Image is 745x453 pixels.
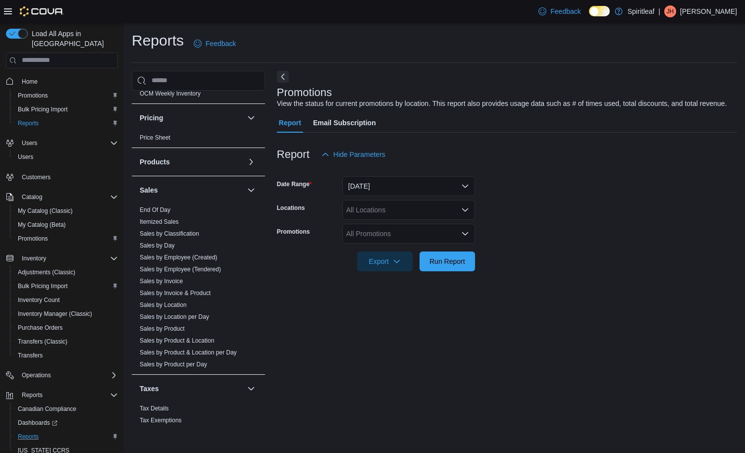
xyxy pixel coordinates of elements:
a: Transfers [14,350,47,361]
a: Canadian Compliance [14,403,80,415]
div: OCM [132,88,265,103]
span: OCM Weekly Inventory [140,90,201,98]
a: Purchase Orders [14,322,67,334]
span: End Of Day [140,206,170,214]
span: Adjustments (Classic) [14,266,118,278]
h3: Products [140,157,170,167]
button: Promotions [10,232,122,246]
a: Sales by Employee (Tendered) [140,266,221,273]
button: Canadian Compliance [10,402,122,416]
a: Adjustments (Classic) [14,266,79,278]
button: Reports [10,430,122,444]
button: Transfers [10,349,122,362]
button: Sales [245,184,257,196]
h1: Reports [132,31,184,50]
span: Sales by Product & Location per Day [140,349,237,356]
p: | [658,5,660,17]
span: Purchase Orders [14,322,118,334]
span: Home [22,78,38,86]
span: Inventory Manager (Classic) [18,310,92,318]
a: Tax Details [140,405,169,412]
span: Hide Parameters [333,150,385,159]
button: Reports [18,389,47,401]
a: Sales by Invoice [140,278,183,285]
button: Bulk Pricing Import [10,279,122,293]
span: Transfers [18,352,43,359]
span: Users [18,137,118,149]
button: Run Report [420,252,475,271]
button: Products [245,156,257,168]
a: Tax Exemptions [140,417,182,424]
button: Reports [10,116,122,130]
button: Reports [2,388,122,402]
span: Promotions [14,233,118,245]
a: Bulk Pricing Import [14,103,72,115]
h3: Report [277,149,310,160]
span: Dashboards [18,419,57,427]
span: Run Report [429,256,465,266]
span: Users [14,151,118,163]
div: Jessica H [664,5,676,17]
button: Adjustments (Classic) [10,265,122,279]
span: Reports [18,119,39,127]
a: Reports [14,117,43,129]
button: Taxes [140,384,243,394]
span: Bulk Pricing Import [18,105,68,113]
button: Users [2,136,122,150]
span: Dark Mode [589,16,589,17]
a: Sales by Product & Location [140,337,214,344]
button: Open list of options [461,206,469,214]
span: Inventory Manager (Classic) [14,308,118,320]
span: Reports [22,391,43,399]
a: Price Sheet [140,134,170,141]
a: End Of Day [140,206,170,213]
span: Canadian Compliance [14,403,118,415]
a: Inventory Manager (Classic) [14,308,96,320]
a: Promotions [14,233,52,245]
a: Sales by Day [140,242,175,249]
button: My Catalog (Classic) [10,204,122,218]
span: Reports [18,389,118,401]
a: Reports [14,431,43,443]
a: Sales by Classification [140,230,199,237]
a: Itemized Sales [140,218,179,225]
span: Operations [18,369,118,381]
a: Bulk Pricing Import [14,280,72,292]
span: Customers [22,173,51,181]
button: Home [2,74,122,89]
a: Sales by Location per Day [140,313,209,320]
button: Customers [2,170,122,184]
span: My Catalog (Beta) [14,219,118,231]
a: Feedback [534,1,585,21]
span: Inventory [18,252,118,264]
div: View the status for current promotions by location. This report also provides usage data such as ... [277,99,727,109]
label: Promotions [277,228,310,236]
button: Products [140,157,243,167]
label: Locations [277,204,305,212]
button: My Catalog (Beta) [10,218,122,232]
a: Dashboards [10,416,122,430]
a: Dashboards [14,417,61,429]
p: [PERSON_NAME] [680,5,737,17]
button: Inventory Manager (Classic) [10,307,122,321]
span: Itemized Sales [140,218,179,226]
span: Transfers (Classic) [18,338,67,346]
span: Email Subscription [313,113,376,133]
span: Feedback [206,39,236,49]
a: Sales by Product & Location per Day [140,349,237,356]
a: Sales by Product [140,325,185,332]
button: Taxes [245,383,257,395]
span: Bulk Pricing Import [18,282,68,290]
span: Home [18,75,118,88]
a: Customers [18,171,54,183]
button: Promotions [10,89,122,102]
span: Sales by Product per Day [140,360,207,368]
button: Sales [140,185,243,195]
button: Inventory Count [10,293,122,307]
a: Sales by Employee (Created) [140,254,217,261]
span: Promotions [18,235,48,243]
span: Bulk Pricing Import [14,280,118,292]
span: Transfers [14,350,118,361]
button: Pricing [245,112,257,124]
